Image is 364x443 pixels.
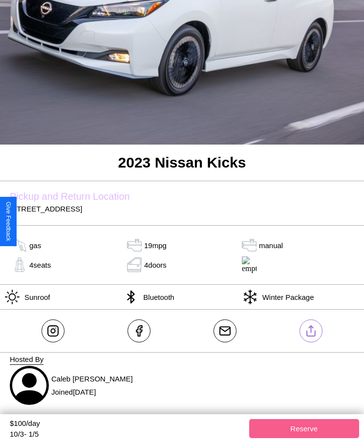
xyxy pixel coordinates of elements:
p: Joined [DATE] [51,385,133,399]
img: gas [10,238,29,253]
p: Sunroof [20,291,50,304]
p: Winter Package [257,291,314,304]
p: [STREET_ADDRESS] [10,202,354,215]
div: Give Feedback [5,202,12,241]
p: Bluetooth [138,291,174,304]
p: manual [259,239,283,252]
p: 19 mpg [144,239,167,252]
img: tank [125,238,144,253]
p: 4 seats [29,258,51,272]
img: gas [239,238,259,253]
p: Caleb [PERSON_NAME] [51,372,133,385]
img: door [125,257,144,272]
div: 10 / 3 - 1 / 5 [10,430,244,438]
button: Reserve [249,419,360,438]
p: gas [29,239,41,252]
p: 4 doors [144,258,167,272]
img: gas [10,257,29,272]
img: empty [239,256,259,273]
div: $ 100 /day [10,419,244,430]
label: Pickup and Return Location [10,191,354,202]
p: Hosted By [10,353,354,366]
